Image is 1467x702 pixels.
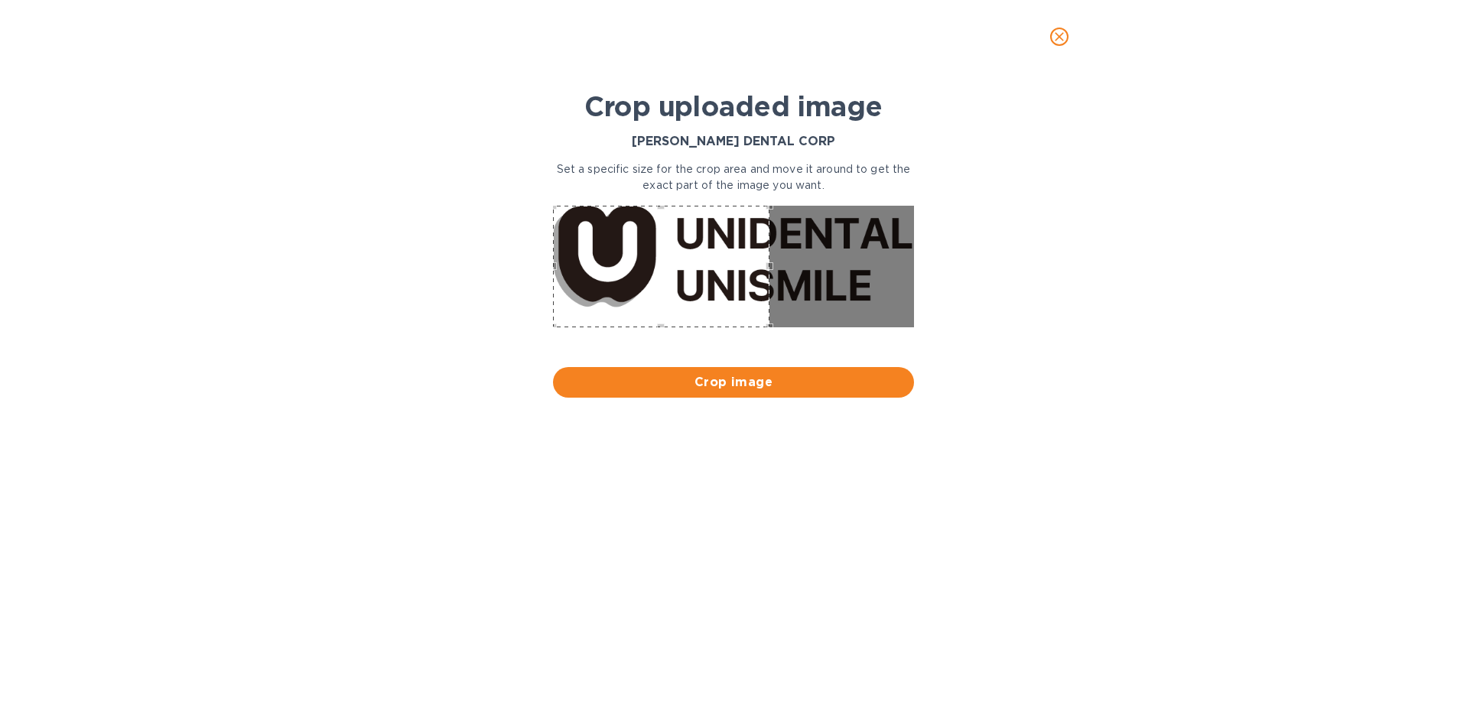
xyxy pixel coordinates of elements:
[632,135,835,149] h3: [PERSON_NAME] DENTAL CORP
[553,161,914,193] p: Set a specific size for the crop area and move it around to get the exact part of the image you w...
[553,206,769,327] div: Use the arrow keys to move the crop selection area
[584,90,882,122] h1: Crop uploaded image
[1041,18,1078,55] button: close
[565,373,902,392] span: Crop image
[553,367,914,398] button: Crop image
